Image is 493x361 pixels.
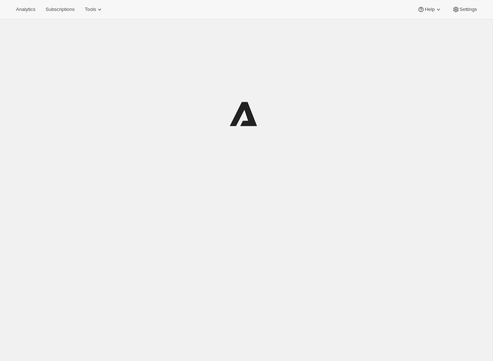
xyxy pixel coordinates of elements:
button: Help [413,4,446,15]
span: Subscriptions [45,7,75,12]
span: Analytics [16,7,35,12]
button: Tools [80,4,108,15]
span: Tools [85,7,96,12]
button: Settings [448,4,481,15]
span: Help [425,7,434,12]
span: Settings [460,7,477,12]
button: Subscriptions [41,4,79,15]
button: Analytics [12,4,40,15]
